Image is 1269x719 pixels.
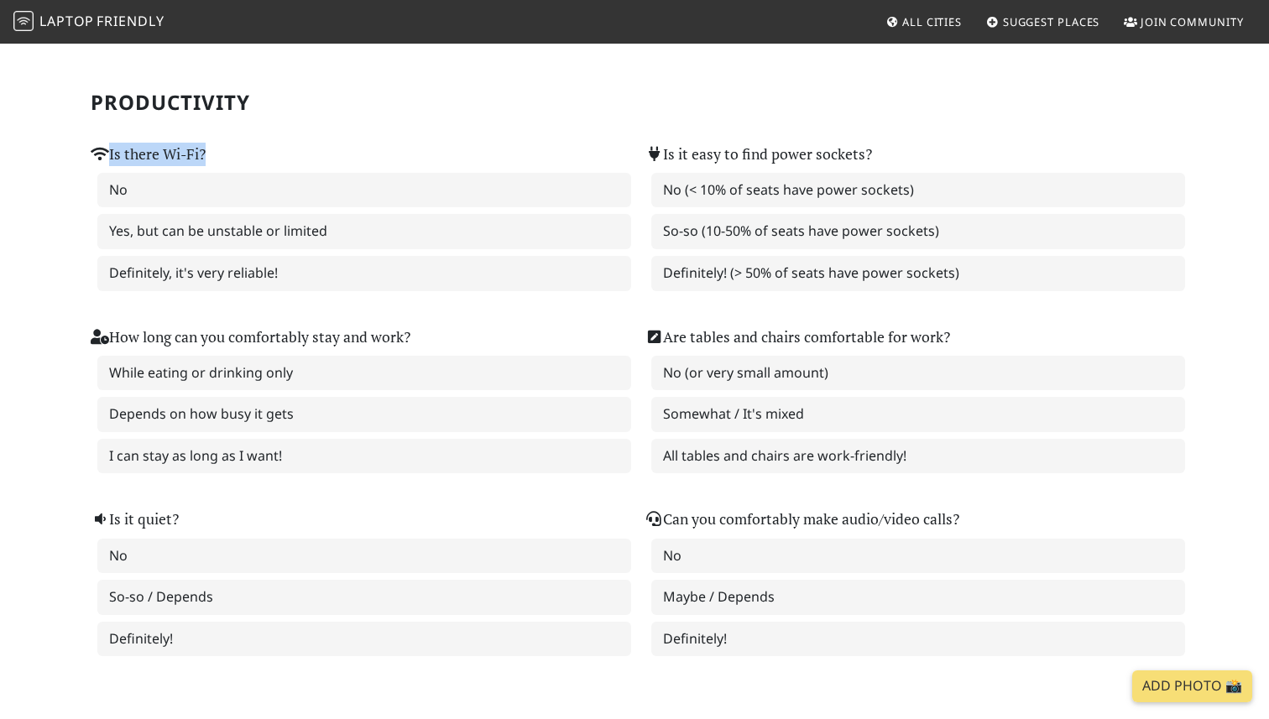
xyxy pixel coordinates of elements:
label: Are tables and chairs comfortable for work? [645,326,950,349]
label: How long can you comfortably stay and work? [91,326,410,349]
label: Definitely! [97,622,631,657]
span: Laptop [39,12,94,30]
a: Suggest Places [979,7,1107,37]
h2: Productivity [91,91,1178,115]
label: Yes, but can be unstable or limited [97,214,631,249]
span: Join Community [1141,14,1244,29]
a: Add Photo 📸 [1132,670,1252,702]
label: No (or very small amount) [651,356,1185,391]
span: All Cities [902,14,962,29]
label: No [97,539,631,574]
img: LaptopFriendly [13,11,34,31]
span: Suggest Places [1003,14,1100,29]
label: Definitely! (> 50% of seats have power sockets) [651,256,1185,291]
label: No [651,539,1185,574]
span: Friendly [97,12,164,30]
label: So-so (10-50% of seats have power sockets) [651,214,1185,249]
label: Maybe / Depends [651,580,1185,615]
label: Definitely! [651,622,1185,657]
label: Can you comfortably make audio/video calls? [645,508,959,531]
label: All tables and chairs are work-friendly! [651,439,1185,474]
label: So-so / Depends [97,580,631,615]
label: Somewhat / It's mixed [651,397,1185,432]
label: Definitely, it's very reliable! [97,256,631,291]
label: I can stay as long as I want! [97,439,631,474]
label: No (< 10% of seats have power sockets) [651,173,1185,208]
label: Is it easy to find power sockets? [645,143,872,166]
label: Is there Wi-Fi? [91,143,206,166]
label: Depends on how busy it gets [97,397,631,432]
a: All Cities [879,7,969,37]
label: While eating or drinking only [97,356,631,391]
a: Join Community [1117,7,1251,37]
label: Is it quiet? [91,508,179,531]
label: No [97,173,631,208]
a: LaptopFriendly LaptopFriendly [13,8,164,37]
